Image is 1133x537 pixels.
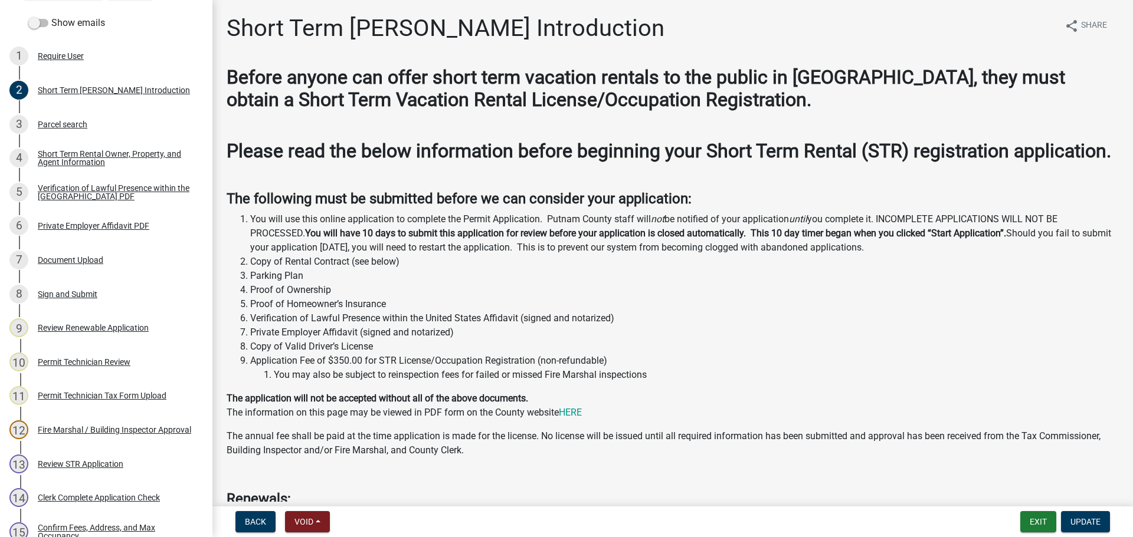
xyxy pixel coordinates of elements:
li: Copy of Valid Driver’s License [250,340,1119,354]
strong: Before anyone can offer short term vacation rentals to the public in [GEOGRAPHIC_DATA], they must... [227,66,1065,111]
div: 7 [9,251,28,269]
div: 6 [9,216,28,235]
button: Void [285,511,330,532]
div: Parcel search [38,120,87,129]
h1: Short Term [PERSON_NAME] Introduction [227,14,664,42]
div: 1 [9,47,28,65]
button: Update [1061,511,1110,532]
div: Verification of Lawful Presence within the [GEOGRAPHIC_DATA] PDF [38,184,194,200]
li: Proof of Ownership [250,283,1119,297]
label: Show emails [28,16,105,30]
div: Review Renewable Application [38,324,149,332]
li: Private Employer Affidavit (signed and notarized) [250,325,1119,340]
a: HERE [559,407,582,418]
div: Permit Technician Tax Form Upload [38,391,166,400]
i: share [1065,19,1079,33]
div: Short Term Rental Owner, Property, and Agent Information [38,150,194,166]
div: 5 [9,183,28,202]
div: Permit Technician Review [38,358,130,366]
div: Short Term [PERSON_NAME] Introduction [38,86,190,94]
div: Private Employer Affidavit PDF [38,222,149,230]
button: Back [235,511,276,532]
li: Verification of Lawful Presence within the United States Affidavit (signed and notarized) [250,311,1119,325]
strong: You will have 10 days to submit this application for review before your application is closed aut... [305,228,1006,239]
button: Exit [1020,511,1056,532]
div: 12 [9,420,28,439]
div: 14 [9,488,28,507]
span: Back [245,517,266,526]
p: The information on this page may be viewed in PDF form on the County website [227,391,1119,420]
div: Sign and Submit [38,290,97,298]
div: 11 [9,386,28,405]
div: Require User [38,52,84,60]
span: Share [1081,19,1107,33]
strong: The application will not be accepted without all of the above documents. [227,393,528,404]
li: Proof of Homeowner’s Insurance [250,297,1119,311]
strong: Please read the below information before beginning your Short Term Rental (STR) registration appl... [227,140,1111,162]
span: Void [294,517,313,526]
li: Copy of Rental Contract (see below) [250,255,1119,269]
li: Parking Plan [250,269,1119,283]
strong: The following must be submitted before we can consider your application: [227,190,692,207]
div: 10 [9,352,28,371]
button: shareShare [1055,14,1116,37]
div: 2 [9,81,28,100]
i: not [651,213,664,225]
div: Clerk Complete Application Check [38,493,160,502]
li: You will use this online application to complete the Permit Application. Putnam County staff will... [250,212,1119,255]
strong: Renewals: [227,490,291,507]
div: Fire Marshal / Building Inspector Approval [38,426,191,434]
i: until [789,213,807,225]
div: Review STR Application [38,460,123,468]
div: 4 [9,149,28,167]
li: You may also be subject to reinspection fees for failed or missed Fire Marshal inspections [274,368,1119,382]
div: 8 [9,285,28,304]
div: 3 [9,115,28,134]
div: 13 [9,454,28,473]
div: Document Upload [38,256,103,264]
div: 9 [9,318,28,337]
li: Application Fee of $350.00 for STR License/Occupation Registration (non-refundable) [250,354,1119,382]
p: The annual fee shall be paid at the time application is made for the license. No license will be ... [227,429,1119,457]
span: Update [1070,517,1101,526]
